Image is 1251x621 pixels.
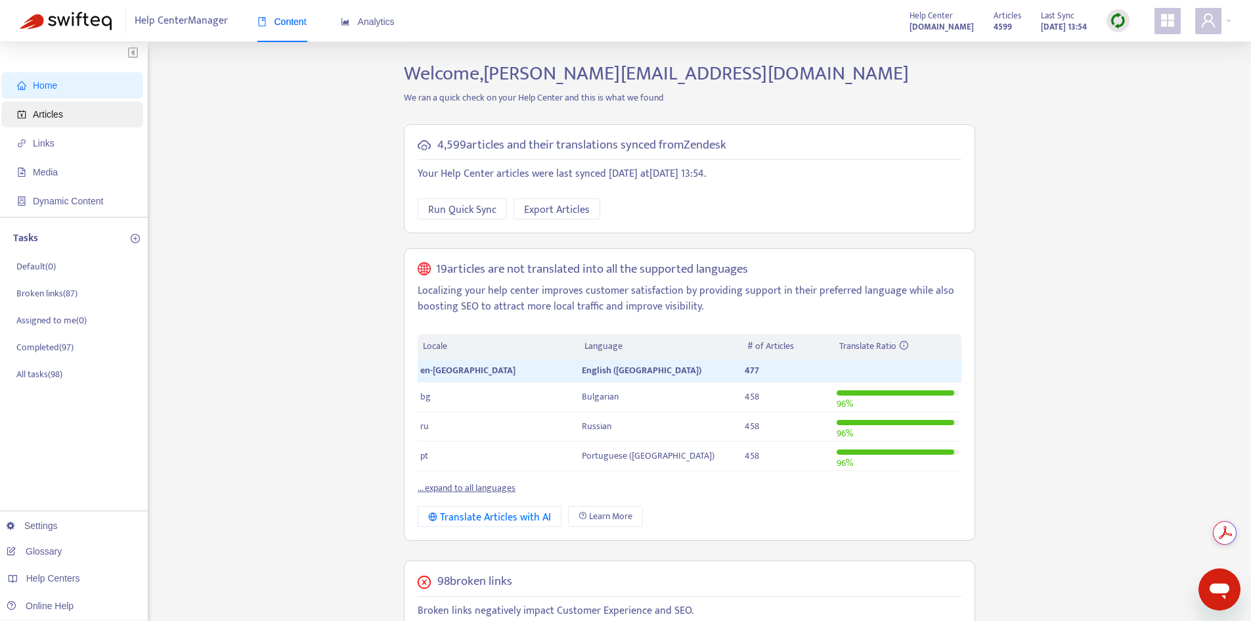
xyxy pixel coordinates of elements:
span: Learn More [589,509,632,524]
p: Completed ( 97 ) [16,340,74,354]
span: Articles [994,9,1021,23]
h5: 19 articles are not translated into all the supported languages [436,262,748,277]
a: ... expand to all languages [418,480,516,495]
p: Your Help Center articles were last synced [DATE] at [DATE] 13:54 . [418,166,961,182]
span: 477 [745,363,759,378]
span: Run Quick Sync [428,202,496,218]
span: Analytics [341,16,395,27]
span: bg [420,389,431,404]
a: Settings [7,520,58,531]
strong: 4599 [994,20,1012,34]
span: Home [33,80,57,91]
strong: [DOMAIN_NAME] [910,20,974,34]
span: container [17,196,26,206]
a: Glossary [7,546,62,557]
img: Swifteq [20,12,112,30]
span: book [257,17,267,26]
span: ru [420,419,429,434]
th: Language [579,334,742,359]
a: [DOMAIN_NAME] [910,19,974,34]
span: Welcome, [PERSON_NAME][EMAIL_ADDRESS][DOMAIN_NAME] [404,57,909,90]
span: Export Articles [524,202,590,218]
img: sync.dc5367851b00ba804db3.png [1110,12,1126,29]
button: Run Quick Sync [418,198,507,219]
p: We ran a quick check on your Help Center and this is what we found [394,91,985,104]
span: Help Center Manager [135,9,228,34]
h5: 98 broken links [437,574,512,589]
span: pt [420,448,428,463]
th: # of Articles [742,334,834,359]
span: Russian [582,419,611,434]
span: 458 [745,419,759,434]
span: Content [257,16,307,27]
span: 96 % [837,455,853,471]
button: Export Articles [514,198,600,219]
span: Last Sync [1041,9,1074,23]
a: Learn More [568,506,643,527]
p: All tasks ( 98 ) [16,367,62,381]
span: global [418,262,431,277]
span: file-image [17,168,26,177]
span: Help Centers [26,573,80,584]
div: Translate Articles with AI [428,509,551,526]
p: Tasks [13,231,38,246]
span: cloud-sync [418,139,431,152]
span: English ([GEOGRAPHIC_DATA]) [582,363,701,378]
span: close-circle [418,576,431,589]
span: Bulgarian [582,389,619,404]
p: Localizing your help center improves customer satisfaction by providing support in their preferre... [418,283,961,315]
span: Links [33,138,55,149]
span: Media [33,167,58,177]
span: 458 [745,448,759,463]
span: en-[GEOGRAPHIC_DATA] [420,363,516,378]
span: user [1200,12,1216,28]
span: Portuguese ([GEOGRAPHIC_DATA]) [582,448,714,463]
th: Locale [418,334,579,359]
span: 96 % [837,396,853,411]
span: Dynamic Content [33,196,103,206]
button: Translate Articles with AI [418,506,561,527]
p: Assigned to me ( 0 ) [16,313,87,327]
p: Default ( 0 ) [16,260,56,273]
span: Articles [33,109,63,120]
h5: 4,599 articles and their translations synced from Zendesk [437,138,726,153]
span: appstore [1160,12,1175,28]
span: home [17,81,26,90]
p: Broken links ( 87 ) [16,287,77,300]
strong: [DATE] 13:54 [1041,20,1087,34]
span: Help Center [910,9,953,23]
span: 96 % [837,426,853,441]
span: link [17,139,26,148]
span: 458 [745,389,759,404]
a: Online Help [7,601,74,611]
span: account-book [17,110,26,119]
span: area-chart [341,17,350,26]
div: Translate Ratio [839,339,956,354]
span: plus-circle [131,234,140,243]
iframe: Button to launch messaging window [1198,568,1240,610]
